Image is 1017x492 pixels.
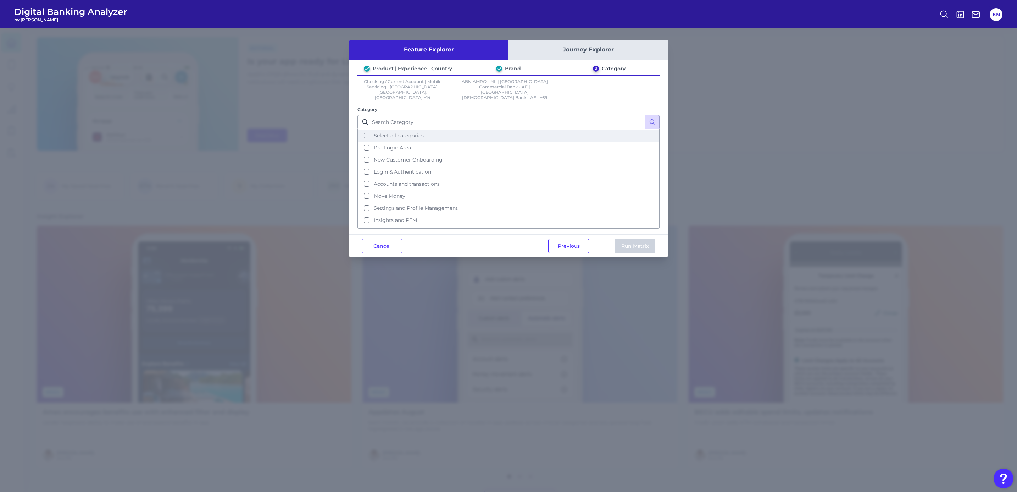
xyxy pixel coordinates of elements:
button: Insights and PFM [358,214,659,226]
p: Checking / Current Account | Mobile Servicing | [GEOGRAPHIC_DATA],[GEOGRAPHIC_DATA],[GEOGRAPHIC_D... [357,79,448,100]
button: Select all categories [358,130,659,142]
button: New Customer Onboarding [358,154,659,166]
span: Insights and PFM [374,217,417,223]
div: Product | Experience | Country [373,65,452,72]
button: KN [990,8,1002,21]
div: Category [602,65,626,72]
button: Accounts and transactions [358,178,659,190]
span: Select all categories [374,132,424,139]
span: New Customer Onboarding [374,157,443,163]
button: Open Resource Center [994,469,1013,488]
button: Alerts [358,226,659,238]
input: Search Category [357,115,660,129]
span: by [PERSON_NAME] [14,17,127,22]
span: Move Money [374,193,405,199]
p: ABN AMRO - NL | [GEOGRAPHIC_DATA] Commercial Bank - AE | [GEOGRAPHIC_DATA] [DEMOGRAPHIC_DATA] Ban... [460,79,550,100]
button: Previous [548,239,589,253]
button: Login & Authentication [358,166,659,178]
button: Move Money [358,190,659,202]
button: Settings and Profile Management [358,202,659,214]
span: Pre-Login Area [374,144,411,151]
span: Login & Authentication [374,169,431,175]
span: Digital Banking Analyzer [14,6,127,17]
span: Settings and Profile Management [374,205,458,211]
button: Pre-Login Area [358,142,659,154]
button: Cancel [362,239,402,253]
button: Run Matrix [615,239,655,253]
div: 3 [593,66,599,72]
label: Category [357,107,377,112]
span: Accounts and transactions [374,181,440,187]
button: Journey Explorer [508,40,668,60]
div: Brand [505,65,521,72]
button: Feature Explorer [349,40,508,60]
